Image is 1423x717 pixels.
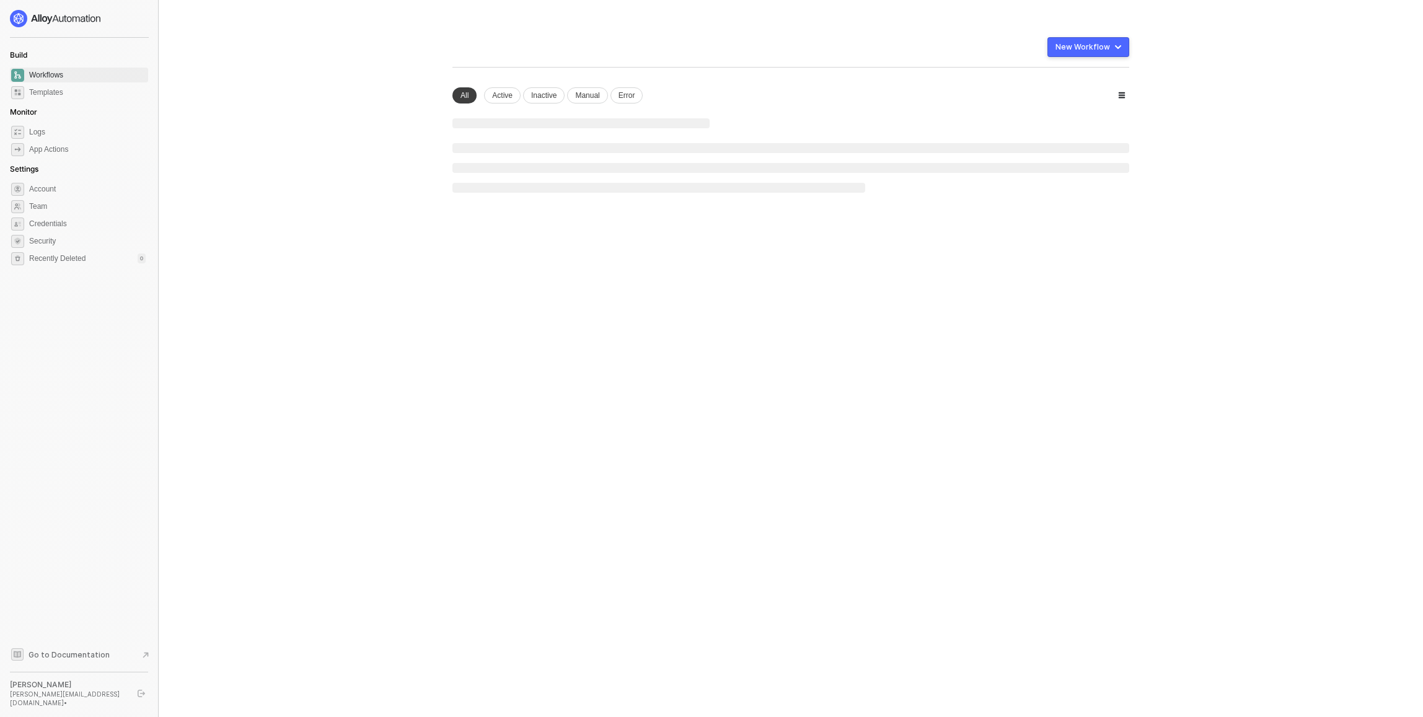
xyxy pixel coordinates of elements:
[10,10,102,27] img: logo
[11,648,24,661] span: documentation
[10,10,148,27] a: logo
[29,85,146,100] span: Templates
[29,234,146,249] span: Security
[29,216,146,231] span: Credentials
[11,235,24,248] span: security
[1055,42,1110,52] div: New Workflow
[29,182,146,196] span: Account
[10,107,37,117] span: Monitor
[10,164,38,174] span: Settings
[1047,37,1129,57] button: New Workflow
[11,218,24,231] span: credentials
[10,690,126,707] div: [PERSON_NAME][EMAIL_ADDRESS][DOMAIN_NAME] •
[10,50,27,59] span: Build
[139,649,152,661] span: document-arrow
[29,649,110,660] span: Go to Documentation
[11,69,24,82] span: dashboard
[610,87,643,103] div: Error
[11,252,24,265] span: settings
[11,86,24,99] span: marketplace
[10,680,126,690] div: [PERSON_NAME]
[567,87,607,103] div: Manual
[452,87,477,103] div: All
[138,690,145,697] span: logout
[29,68,146,82] span: Workflows
[29,199,146,214] span: Team
[11,183,24,196] span: settings
[523,87,565,103] div: Inactive
[29,253,86,264] span: Recently Deleted
[11,126,24,139] span: icon-logs
[11,143,24,156] span: icon-app-actions
[138,253,146,263] div: 0
[11,200,24,213] span: team
[29,144,68,155] div: App Actions
[484,87,521,103] div: Active
[29,125,146,139] span: Logs
[10,647,149,662] a: Knowledge Base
